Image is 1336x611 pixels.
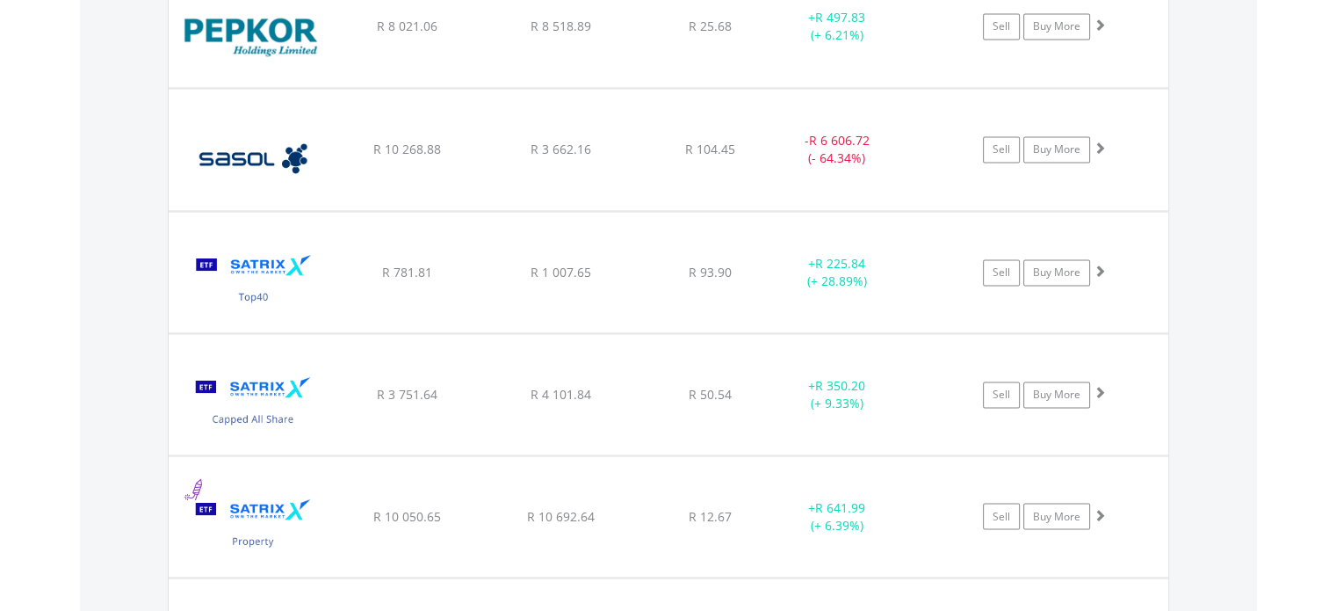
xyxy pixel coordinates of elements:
img: EQU.ZA.SOL.png [177,111,329,206]
span: R 350.20 [815,377,865,394]
span: R 225.84 [815,255,865,272]
a: Buy More [1023,13,1090,40]
span: R 6 606.72 [809,132,870,149]
span: R 10 268.88 [373,141,441,157]
span: R 497.83 [815,9,865,25]
img: EQU.ZA.STXPRO.png [177,478,329,572]
span: R 10 692.64 [527,507,595,524]
span: R 1 007.65 [531,264,591,280]
span: R 104.45 [685,141,735,157]
img: EQU.ZA.STXCAP.png [177,356,329,450]
a: Buy More [1023,136,1090,163]
span: R 12.67 [689,507,732,524]
img: EQU.ZA.STX40.png [177,234,329,328]
a: Sell [983,13,1020,40]
a: Sell [983,136,1020,163]
span: R 781.81 [382,264,432,280]
div: - (- 64.34%) [771,132,904,167]
span: R 8 021.06 [377,18,437,34]
a: Buy More [1023,259,1090,286]
a: Sell [983,382,1020,408]
div: + (+ 6.21%) [771,9,904,44]
div: + (+ 9.33%) [771,377,904,412]
span: R 10 050.65 [373,507,441,524]
span: R 8 518.89 [531,18,591,34]
a: Buy More [1023,503,1090,529]
span: R 3 751.64 [377,386,437,403]
div: + (+ 28.89%) [771,255,904,290]
span: R 50.54 [689,386,732,403]
a: Sell [983,503,1020,529]
span: R 3 662.16 [531,141,591,157]
a: Buy More [1023,382,1090,408]
span: R 641.99 [815,498,865,515]
span: R 4 101.84 [531,386,591,403]
span: R 93.90 [689,264,732,280]
span: R 25.68 [689,18,732,34]
div: + (+ 6.39%) [771,498,904,534]
a: Sell [983,259,1020,286]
